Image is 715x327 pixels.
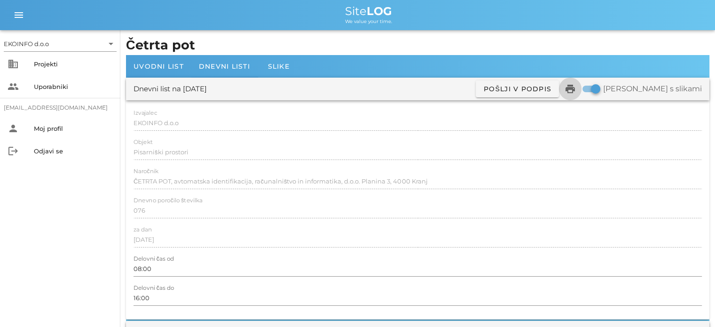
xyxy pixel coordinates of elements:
label: Izvajalec [134,110,157,117]
div: EKOINFO d.o.o [4,40,49,48]
label: za dan [134,226,152,233]
button: Pošlji v podpis [476,80,559,97]
label: [PERSON_NAME] s slikami [603,84,702,94]
label: Delovni čas do [134,285,174,292]
i: logout [8,145,19,157]
span: Uvodni list [134,62,184,71]
i: menu [13,9,24,21]
i: arrow_drop_down [105,38,117,49]
h1: Četrta pot [126,36,709,55]
div: Uporabniki [34,83,113,90]
i: business [8,58,19,70]
span: Dnevni listi [199,62,250,71]
iframe: Chat Widget [668,282,715,327]
div: Moj profil [34,125,113,132]
label: Dnevno poročilo številka [134,197,203,204]
i: print [565,83,576,95]
span: Slike [268,62,290,71]
i: person [8,123,19,134]
span: Pošlji v podpis [483,85,551,93]
div: Odjavi se [34,147,113,155]
label: Objekt [134,139,153,146]
div: Pripomoček za klepet [668,282,715,327]
div: EKOINFO d.o.o [4,36,117,51]
span: We value your time. [345,18,392,24]
span: Site [345,4,392,18]
label: Delovni čas od [134,255,174,263]
div: Projekti [34,60,113,68]
b: LOG [367,4,392,18]
label: Naročnik [134,168,158,175]
div: Dnevni list na [DATE] [134,84,207,95]
i: people [8,81,19,92]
